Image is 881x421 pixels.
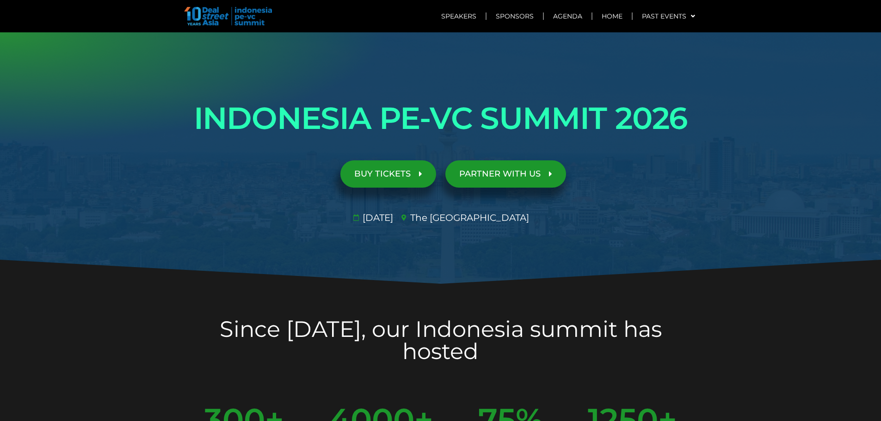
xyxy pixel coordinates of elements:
[487,6,543,27] a: Sponsors
[544,6,591,27] a: Agenda
[182,318,700,362] h2: Since [DATE], our Indonesia summit has hosted
[633,6,704,27] a: Past Events
[445,160,566,188] a: PARTNER WITH US
[340,160,436,188] a: BUY TICKETS
[592,6,632,27] a: Home
[354,170,411,178] span: BUY TICKETS
[432,6,486,27] a: Speakers
[182,92,700,144] h1: INDONESIA PE-VC SUMMIT 2026
[408,211,529,225] span: The [GEOGRAPHIC_DATA]​
[459,170,541,178] span: PARTNER WITH US
[360,211,393,225] span: [DATE]​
